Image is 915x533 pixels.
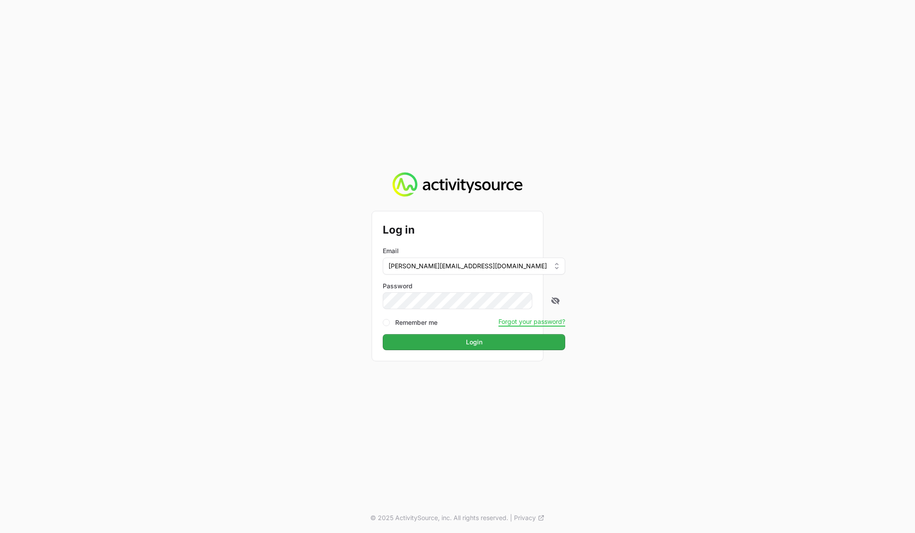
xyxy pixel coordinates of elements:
[498,318,565,326] button: Forgot your password?
[383,246,399,255] label: Email
[383,334,565,350] button: Login
[514,513,545,522] a: Privacy
[393,172,522,197] img: Activity Source
[389,262,547,271] span: [PERSON_NAME][EMAIL_ADDRESS][DOMAIN_NAME]
[466,337,482,347] span: Login
[370,513,508,522] p: © 2025 ActivitySource, inc. All rights reserved.
[395,318,437,327] label: Remember me
[383,282,565,291] label: Password
[383,258,565,275] button: [PERSON_NAME][EMAIL_ADDRESS][DOMAIN_NAME]
[510,513,512,522] span: |
[383,222,565,238] h2: Log in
